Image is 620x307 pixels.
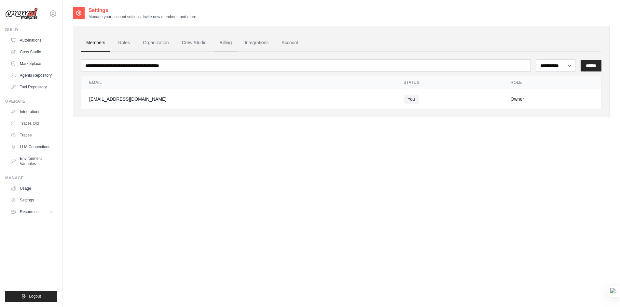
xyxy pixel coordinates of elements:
[29,294,41,299] span: Logout
[240,34,274,52] a: Integrations
[177,34,212,52] a: Crew Studio
[20,209,38,214] span: Resources
[81,34,110,52] a: Members
[8,58,57,69] a: Marketplace
[8,207,57,217] button: Resources
[8,82,57,92] a: Tool Repository
[8,70,57,81] a: Agents Repository
[511,96,593,102] div: Owner
[5,175,57,181] div: Manage
[89,6,197,14] h2: Settings
[503,76,601,89] th: Role
[113,34,135,52] a: Roles
[396,76,503,89] th: Status
[8,47,57,57] a: Crew Studio
[89,96,388,102] div: [EMAIL_ADDRESS][DOMAIN_NAME]
[138,34,174,52] a: Organization
[81,76,396,89] th: Email
[276,34,303,52] a: Account
[5,291,57,302] button: Logout
[8,142,57,152] a: LLM Connections
[5,27,57,32] div: Build
[8,118,57,129] a: Traces Old
[8,35,57,45] a: Automations
[404,95,419,104] span: You
[8,107,57,117] a: Integrations
[8,195,57,205] a: Settings
[8,130,57,140] a: Traces
[89,14,197,19] p: Manage your account settings, invite new members, and more.
[8,183,57,194] a: Usage
[5,99,57,104] div: Operate
[5,7,38,20] img: Logo
[8,153,57,169] a: Environment Variables
[214,34,237,52] a: Billing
